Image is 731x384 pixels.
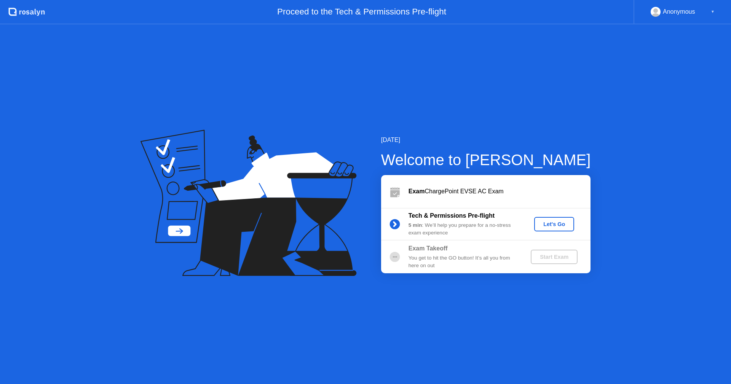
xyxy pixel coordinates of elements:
div: ▼ [711,7,715,17]
b: Exam Takeoff [409,245,448,252]
div: [DATE] [381,135,591,145]
div: Start Exam [534,254,575,260]
div: Welcome to [PERSON_NAME] [381,148,591,171]
b: Exam [409,188,425,194]
div: You get to hit the GO button! It’s all you from here on out [409,254,518,270]
div: ChargePoint EVSE AC Exam [409,187,591,196]
b: 5 min [409,222,422,228]
button: Start Exam [531,250,578,264]
div: Let's Go [537,221,571,227]
div: Anonymous [663,7,695,17]
button: Let's Go [534,217,574,231]
b: Tech & Permissions Pre-flight [409,212,495,219]
div: : We’ll help you prepare for a no-stress exam experience [409,221,518,237]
